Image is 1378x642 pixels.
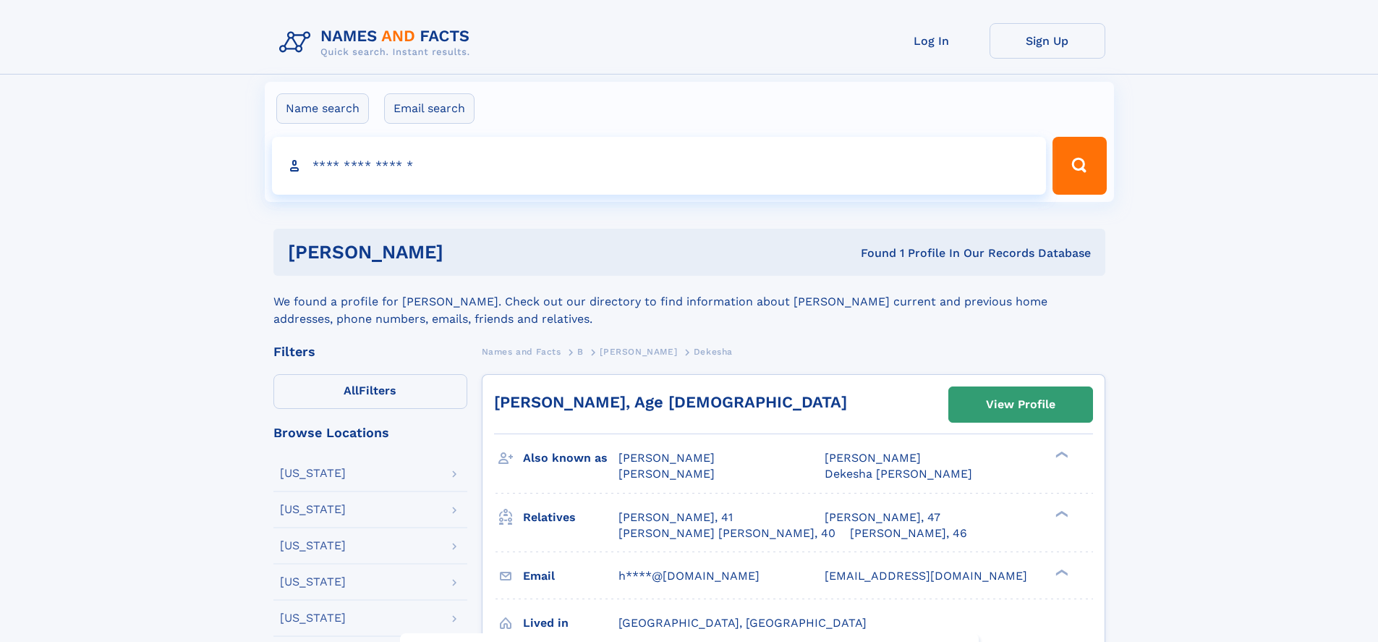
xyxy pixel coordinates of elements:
label: Filters [273,374,467,409]
span: [PERSON_NAME] [618,451,715,465]
div: Filters [273,345,467,358]
a: [PERSON_NAME], 46 [850,525,967,541]
span: Dekesha [PERSON_NAME] [825,467,972,481]
button: Search Button [1052,137,1106,195]
a: Names and Facts [482,342,561,360]
img: Logo Names and Facts [273,23,482,62]
div: Browse Locations [273,426,467,439]
div: ❯ [1052,567,1069,577]
label: Email search [384,93,475,124]
span: Dekesha [694,347,733,357]
div: View Profile [986,388,1055,421]
span: B [577,347,584,357]
label: Name search [276,93,369,124]
a: Sign Up [990,23,1105,59]
div: [US_STATE] [280,576,346,588]
input: search input [272,137,1047,195]
span: [GEOGRAPHIC_DATA], [GEOGRAPHIC_DATA] [618,616,867,630]
span: [PERSON_NAME] [600,347,677,357]
h3: Lived in [523,611,618,635]
a: [PERSON_NAME] [600,342,677,360]
a: [PERSON_NAME] [PERSON_NAME], 40 [618,525,835,541]
div: [US_STATE] [280,504,346,515]
a: B [577,342,584,360]
h3: Also known as [523,446,618,470]
span: [PERSON_NAME] [825,451,921,465]
div: ❯ [1052,509,1069,518]
a: Log In [874,23,990,59]
div: [US_STATE] [280,540,346,552]
a: [PERSON_NAME], 41 [618,510,733,525]
h1: [PERSON_NAME] [288,243,652,261]
a: [PERSON_NAME], Age [DEMOGRAPHIC_DATA] [494,393,847,411]
span: [EMAIL_ADDRESS][DOMAIN_NAME] [825,569,1027,583]
span: All [344,384,359,397]
div: ❯ [1052,450,1069,460]
div: [US_STATE] [280,612,346,624]
h3: Email [523,564,618,588]
span: [PERSON_NAME] [618,467,715,481]
a: [PERSON_NAME], 47 [825,510,940,525]
div: [US_STATE] [280,468,346,479]
a: View Profile [949,387,1092,422]
div: Found 1 Profile In Our Records Database [652,245,1091,261]
h3: Relatives [523,505,618,530]
div: We found a profile for [PERSON_NAME]. Check out our directory to find information about [PERSON_N... [273,276,1105,328]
